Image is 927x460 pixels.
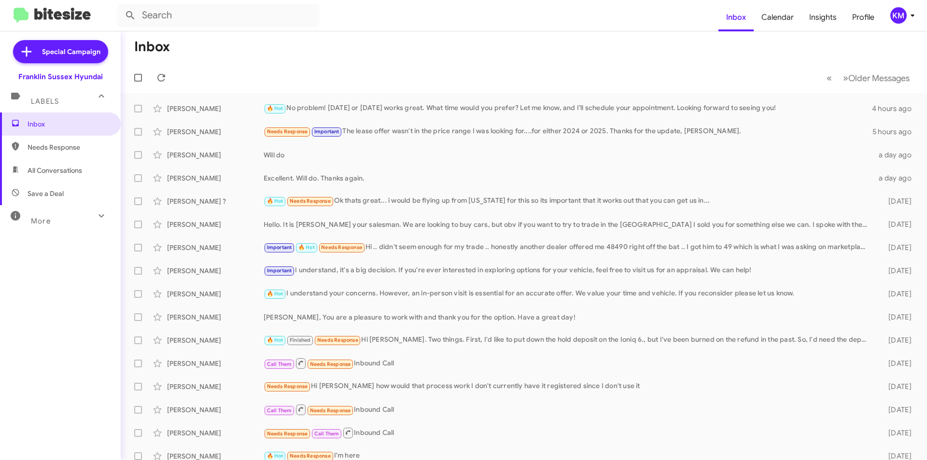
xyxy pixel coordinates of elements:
[264,220,873,229] div: Hello. It is [PERSON_NAME] your salesman. We are looking to buy cars, but obv if you want to try ...
[167,196,264,206] div: [PERSON_NAME] ?
[873,289,919,299] div: [DATE]
[167,312,264,322] div: [PERSON_NAME]
[801,3,844,31] a: Insights
[167,359,264,368] div: [PERSON_NAME]
[28,142,110,152] span: Needs Response
[264,312,873,322] div: [PERSON_NAME], You are a pleasure to work with and thank you for the option. Have a great day!
[264,427,873,439] div: Inbound Call
[872,127,919,137] div: 5 hours ago
[267,337,283,343] span: 🔥 Hot
[267,383,308,390] span: Needs Response
[310,361,351,367] span: Needs Response
[821,68,915,88] nav: Page navigation example
[264,242,873,253] div: Hi .. didn't seem enough for my trade .. honestly another dealer offered me 48490 right off the b...
[872,104,919,113] div: 4 hours ago
[264,357,873,369] div: Inbound Call
[167,335,264,345] div: [PERSON_NAME]
[267,244,292,251] span: Important
[267,453,283,459] span: 🔥 Hot
[264,404,873,416] div: Inbound Call
[117,4,320,27] input: Search
[264,381,873,392] div: Hi [PERSON_NAME] how would that process work I don't currently have it registered since I don't u...
[827,72,832,84] span: «
[134,39,170,55] h1: Inbox
[873,150,919,160] div: a day ago
[843,72,848,84] span: »
[314,431,339,437] span: Call Them
[837,68,915,88] button: Next
[882,7,916,24] button: KM
[264,288,873,299] div: I understand your concerns. However, an in-person visit is essential for an accurate offer. We va...
[167,266,264,276] div: [PERSON_NAME]
[267,407,292,414] span: Call Them
[873,243,919,252] div: [DATE]
[167,220,264,229] div: [PERSON_NAME]
[873,335,919,345] div: [DATE]
[873,312,919,322] div: [DATE]
[167,150,264,160] div: [PERSON_NAME]
[290,198,331,204] span: Needs Response
[844,3,882,31] a: Profile
[317,337,358,343] span: Needs Response
[290,453,331,459] span: Needs Response
[18,72,103,82] div: Franklin Sussex Hyundai
[28,166,82,175] span: All Conversations
[31,217,51,225] span: More
[267,128,308,135] span: Needs Response
[167,405,264,415] div: [PERSON_NAME]
[167,243,264,252] div: [PERSON_NAME]
[167,428,264,438] div: [PERSON_NAME]
[267,267,292,274] span: Important
[873,266,919,276] div: [DATE]
[267,291,283,297] span: 🔥 Hot
[264,173,873,183] div: Excellent. Will do. Thanks again.
[42,47,100,56] span: Special Campaign
[873,196,919,206] div: [DATE]
[264,195,873,207] div: Ok thats great... i would be flying up from [US_STATE] for this so its important that it works ou...
[848,73,910,84] span: Older Messages
[31,97,59,106] span: Labels
[290,337,311,343] span: Finished
[167,289,264,299] div: [PERSON_NAME]
[264,126,872,137] div: The lease offer wasn't in the price range I was looking for....for either 2024 or 2025. Thanks fo...
[13,40,108,63] a: Special Campaign
[890,7,907,24] div: KM
[873,173,919,183] div: a day ago
[310,407,351,414] span: Needs Response
[167,104,264,113] div: [PERSON_NAME]
[298,244,315,251] span: 🔥 Hot
[873,359,919,368] div: [DATE]
[264,265,873,276] div: I understand, it's a big decision. If you're ever interested in exploring options for your vehicl...
[267,105,283,112] span: 🔥 Hot
[267,361,292,367] span: Call Them
[267,198,283,204] span: 🔥 Hot
[167,382,264,391] div: [PERSON_NAME]
[167,173,264,183] div: [PERSON_NAME]
[264,335,873,346] div: Hi [PERSON_NAME]. Two things. First, I'd like to put down the hold deposit on the Ioniq 6., but I...
[264,103,872,114] div: No problem! [DATE] or [DATE] works great. What time would you prefer? Let me know, and I’ll sched...
[167,127,264,137] div: [PERSON_NAME]
[314,128,339,135] span: Important
[28,189,64,198] span: Save a Deal
[264,150,873,160] div: Will do
[873,220,919,229] div: [DATE]
[267,431,308,437] span: Needs Response
[873,428,919,438] div: [DATE]
[873,382,919,391] div: [DATE]
[28,119,110,129] span: Inbox
[873,405,919,415] div: [DATE]
[321,244,362,251] span: Needs Response
[754,3,801,31] a: Calendar
[718,3,754,31] a: Inbox
[821,68,838,88] button: Previous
